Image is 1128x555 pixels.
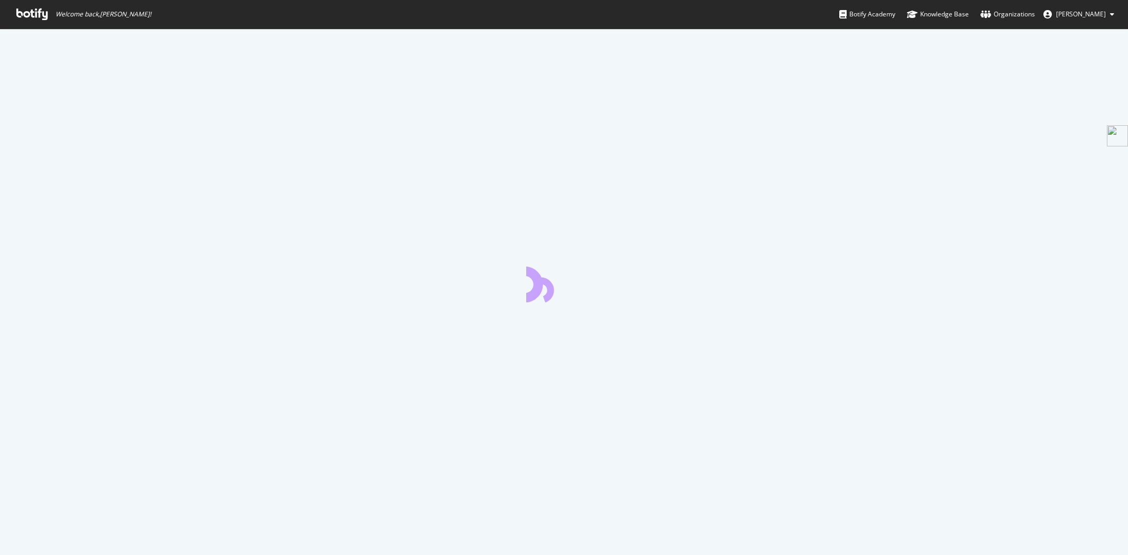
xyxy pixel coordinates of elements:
span: Welcome back, [PERSON_NAME] ! [56,10,151,18]
img: side-widget.svg [1107,125,1128,146]
button: [PERSON_NAME] [1035,6,1123,23]
div: Botify Academy [839,9,895,20]
div: animation [526,264,602,302]
div: Knowledge Base [907,9,969,20]
div: Organizations [980,9,1035,20]
span: Matthew Edgar [1056,10,1106,18]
